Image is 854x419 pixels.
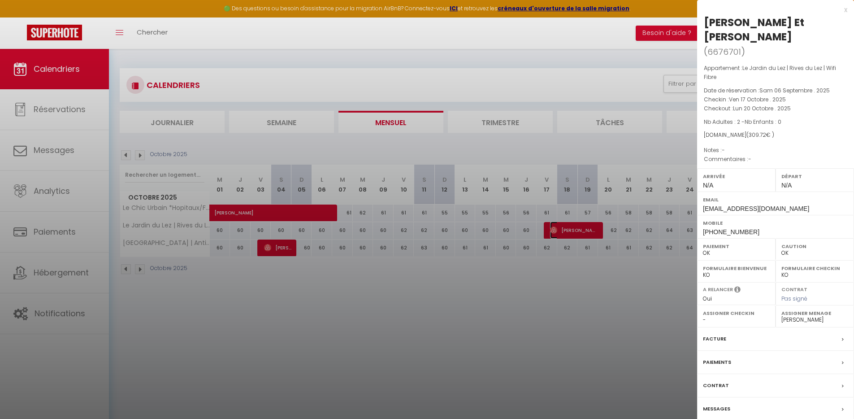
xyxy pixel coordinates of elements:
[707,46,741,57] span: 6676701
[703,309,770,318] label: Assigner Checkin
[7,4,34,31] button: Ouvrir le widget de chat LiveChat
[781,264,848,273] label: Formulaire Checkin
[781,182,792,189] span: N/A
[703,218,848,227] label: Mobile
[749,131,766,139] span: 309.72
[703,264,770,273] label: Formulaire Bienvenue
[745,118,781,126] span: Nb Enfants : 0
[704,146,847,155] p: Notes :
[703,205,809,212] span: [EMAIL_ADDRESS][DOMAIN_NAME]
[781,286,807,292] label: Contrat
[697,4,847,15] div: x
[704,64,847,82] p: Appartement :
[703,172,770,181] label: Arrivée
[703,195,848,204] label: Email
[746,131,774,139] span: ( € )
[729,96,786,103] span: Ven 17 Octobre . 2025
[704,118,781,126] span: Nb Adultes : 2 -
[781,295,807,302] span: Pas signé
[781,309,848,318] label: Assigner Menage
[759,87,830,94] span: Sam 06 Septembre . 2025
[748,155,751,163] span: -
[781,172,848,181] label: Départ
[703,286,733,293] label: A relancer
[704,95,847,104] p: Checkin :
[722,146,725,154] span: -
[703,334,726,344] label: Facture
[703,228,759,236] span: [PHONE_NUMBER]
[703,381,729,390] label: Contrat
[703,358,731,367] label: Paiements
[704,15,847,44] div: [PERSON_NAME] Et [PERSON_NAME]
[703,404,730,414] label: Messages
[704,86,847,95] p: Date de réservation :
[704,45,745,58] span: ( )
[704,155,847,164] p: Commentaires :
[703,182,713,189] span: N/A
[704,64,836,81] span: Le Jardin du Lez | Rives du Lez | Wifi Fibre
[733,105,791,112] span: Lun 20 Octobre . 2025
[704,131,847,140] div: [DOMAIN_NAME]
[781,242,848,251] label: Caution
[734,286,741,296] i: Sélectionner OUI si vous souhaiter envoyer les séquences de messages post-checkout
[704,104,847,113] p: Checkout :
[703,242,770,251] label: Paiement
